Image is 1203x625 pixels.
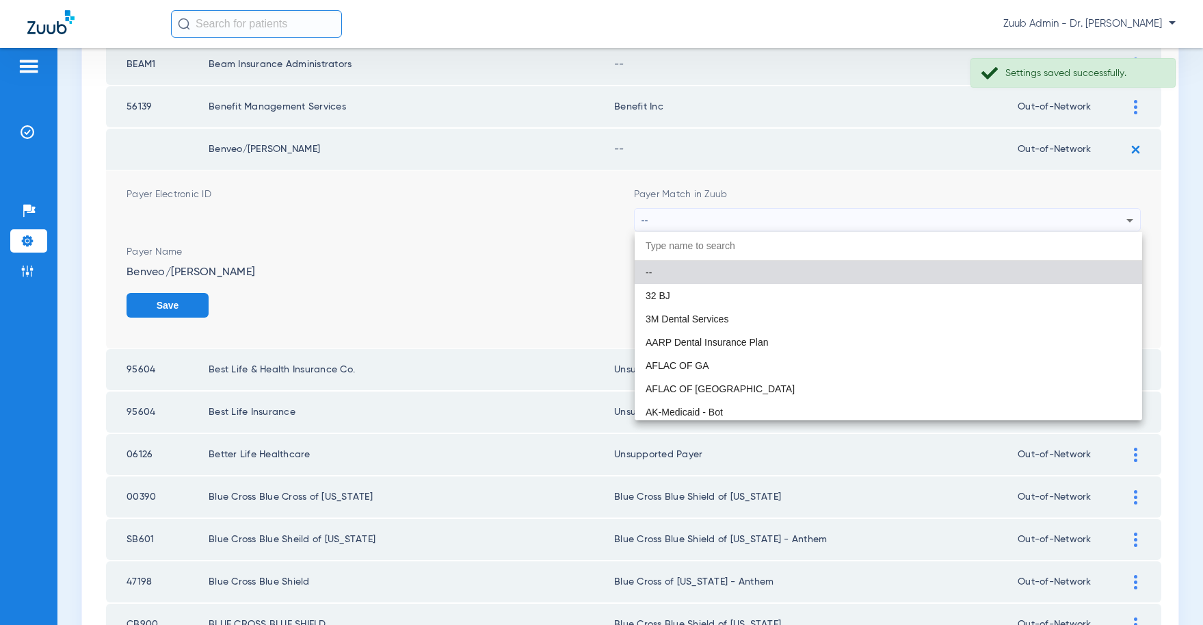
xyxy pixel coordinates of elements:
span: 3M Dental Services [646,314,728,324]
span: AFLAC OF GA [646,361,709,370]
span: 32 BJ [646,291,670,301]
span: AFLAC OF [GEOGRAPHIC_DATA] [646,384,795,394]
div: Settings saved successfully. [1005,66,1163,80]
span: AK-Medicaid - Bot [646,407,723,417]
iframe: Chat Widget [1135,559,1203,625]
span: AARP Dental Insurance Plan [646,337,769,347]
input: dropdown search [635,232,1142,260]
span: -- [646,268,652,277]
